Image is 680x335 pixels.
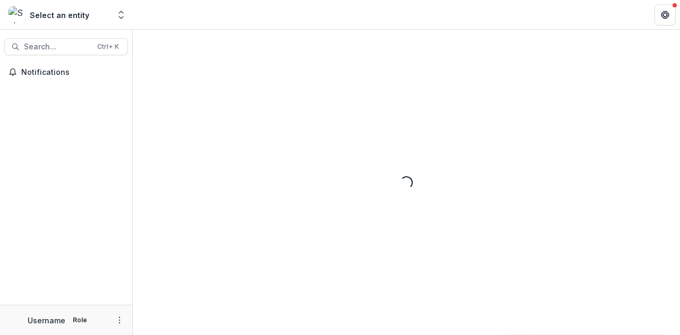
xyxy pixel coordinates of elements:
[70,315,90,325] p: Role
[24,42,91,51] span: Search...
[4,64,128,81] button: Notifications
[113,314,126,327] button: More
[4,38,128,55] button: Search...
[114,4,129,25] button: Open entity switcher
[8,6,25,23] img: Select an entity
[21,68,124,77] span: Notifications
[30,10,89,21] div: Select an entity
[95,41,121,53] div: Ctrl + K
[28,315,65,326] p: Username
[654,4,676,25] button: Get Help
